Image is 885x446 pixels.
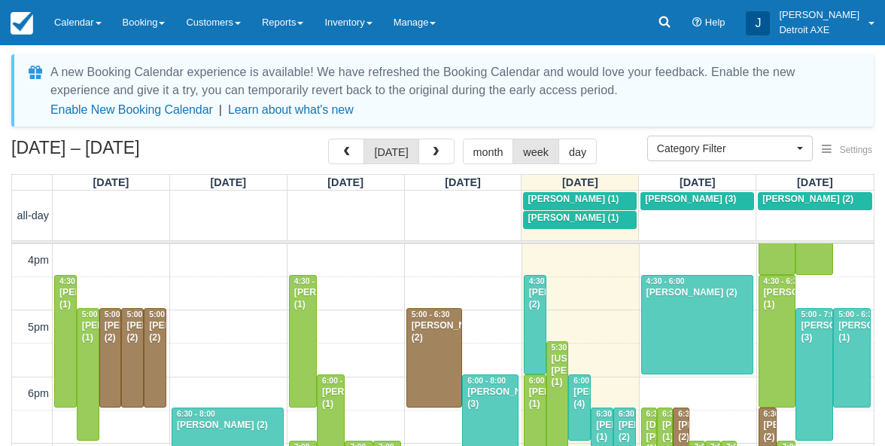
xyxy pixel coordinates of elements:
span: 5:00 - 7:00 [801,310,839,319]
span: 5:00 - 6:30 [105,310,143,319]
span: 6:00 - 8:00 [529,377,567,385]
div: [PERSON_NAME] (2) [763,420,773,444]
span: 6:30 - 8:00 [177,410,215,418]
div: [PERSON_NAME] (2) [148,320,162,344]
div: [PERSON_NAME] (1) [59,287,72,311]
div: [PERSON_NAME] (2) [677,420,684,444]
span: 5:00 - 7:00 [82,310,120,319]
div: [PERSON_NAME] (3) [800,320,829,344]
a: 4:30 - 6:00[PERSON_NAME] (2) [524,275,546,374]
span: [DATE] [93,176,129,188]
a: 4:30 - 6:30[PERSON_NAME] (1) [759,275,796,408]
span: 5:00 - 6:30 [149,310,187,319]
div: [PERSON_NAME] (1) [595,420,609,444]
button: [DATE] [363,139,418,164]
img: checkfront-main-nav-mini-logo.png [11,12,33,35]
span: 5:00 - 6:30 [838,310,877,319]
div: [PERSON_NAME] (2) [126,320,139,344]
button: week [512,139,559,164]
a: [PERSON_NAME] (3) [640,192,754,210]
button: Settings [813,139,881,161]
div: [PERSON_NAME] (1) [81,320,95,344]
div: [PERSON_NAME] (1) [293,287,312,311]
span: 5pm [28,321,49,333]
span: 4:30 - 6:00 [646,277,685,286]
div: [PERSON_NAME] (1) [528,386,542,411]
span: [DATE] [327,176,363,188]
a: 4:30 - 6:30[PERSON_NAME] (1) [54,275,77,408]
div: [PERSON_NAME] (4) [573,386,586,411]
div: [PERSON_NAME] (2) [528,287,542,311]
a: 5:00 - 6:30[PERSON_NAME] (2) [144,308,166,408]
span: 5:30 - 7:30 [552,344,590,352]
span: 4:30 - 6:30 [294,277,333,286]
button: month [463,139,514,164]
span: | [219,103,222,116]
span: 6:30 - 8:00 [678,410,716,418]
a: 6:00 - 7:00[PERSON_NAME] (4) [568,374,591,441]
div: [PERSON_NAME] (2) [618,420,631,444]
a: 4:30 - 6:00[PERSON_NAME] (2) [641,275,753,374]
div: A new Booking Calendar experience is available! We have refreshed the Booking Calendar and would ... [50,63,856,99]
div: [PERSON_NAME] (3) [467,386,514,411]
p: [PERSON_NAME] [779,8,859,23]
span: [PERSON_NAME] (2) [762,194,853,204]
span: 6:30 - 8:30 [646,410,685,418]
div: [PERSON_NAME] (2) [646,287,749,299]
div: [PERSON_NAME] (1) [661,420,668,444]
span: [DATE] [445,176,481,188]
div: [PERSON_NAME] (2) [104,320,117,344]
span: 6:30 - 8:00 [764,410,802,418]
span: 4:30 - 6:00 [529,277,567,286]
a: 5:00 - 6:30[PERSON_NAME] (2) [99,308,122,408]
a: [PERSON_NAME] (2) [758,192,871,210]
p: Detroit AXE [779,23,859,38]
div: [US_STATE][PERSON_NAME] (1) [551,353,564,389]
span: 6:00 - 7:00 [573,377,612,385]
span: 6:00 - 8:00 [322,377,360,385]
button: Enable New Booking Calendar [50,102,213,118]
i: Help [692,18,702,28]
a: 5:00 - 6:30[PERSON_NAME] (1) [833,308,871,408]
a: [PERSON_NAME] (1) [523,211,637,229]
span: 4:30 - 6:30 [59,277,98,286]
span: Help [705,17,725,28]
a: 4:30 - 6:30[PERSON_NAME] (1) [289,275,317,408]
div: [PERSON_NAME] (1) [838,320,866,344]
span: [PERSON_NAME] (1) [528,194,619,204]
span: 6pm [28,387,49,399]
a: [PERSON_NAME] (1) [523,192,637,210]
div: J [746,11,770,35]
span: 6:30 - 8:00 [596,410,634,418]
span: 6:00 - 8:00 [467,377,506,385]
span: [PERSON_NAME] (1) [528,212,619,223]
button: Category Filter [647,136,813,161]
button: day [558,139,597,164]
a: Learn about what's new [228,103,354,116]
div: [PERSON_NAME] (1) [763,287,792,311]
div: [PERSON_NAME] (2) [176,420,279,432]
a: 5:00 - 7:00[PERSON_NAME] (1) [77,308,99,441]
span: [DATE] [680,176,716,188]
div: [PERSON_NAME] (2) [411,320,458,344]
span: [DATE] [210,176,246,188]
a: 5:00 - 6:30[PERSON_NAME] (2) [406,308,463,408]
span: Category Filter [657,141,793,156]
span: 6:30 - 8:00 [619,410,657,418]
span: [DATE] [797,176,833,188]
div: [PERSON_NAME] (1) [321,386,340,411]
span: Settings [840,145,872,155]
span: 4:30 - 6:30 [764,277,802,286]
span: 4pm [28,254,49,266]
span: [DATE] [562,176,598,188]
a: 5:00 - 6:30[PERSON_NAME] (2) [121,308,144,408]
span: [PERSON_NAME] (3) [645,194,736,204]
a: 5:00 - 7:00[PERSON_NAME] (3) [795,308,833,441]
span: 5:00 - 6:30 [126,310,165,319]
span: 6:30 - 8:30 [662,410,701,418]
h2: [DATE] – [DATE] [11,139,202,166]
span: 5:00 - 6:30 [412,310,450,319]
